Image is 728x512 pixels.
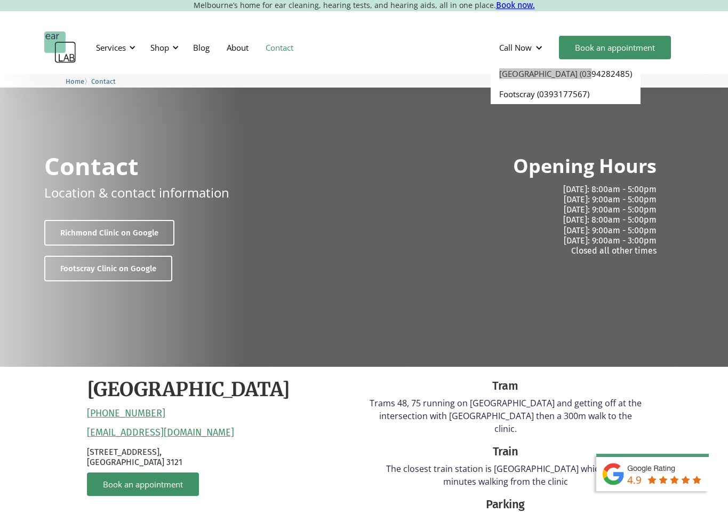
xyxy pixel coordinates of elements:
a: Footscray (0393177567) [491,84,641,104]
p: [DATE]: 8:00am - 5:00pm [DATE]: 9:00am - 5:00pm [DATE]: 9:00am - 5:00pm [DATE]: 8:00am - 5:00pm [... [373,184,657,256]
p: The closest train station is [GEOGRAPHIC_DATA] which is 15 minutes walking from the clinic [370,462,642,488]
a: About [218,32,257,63]
li: 〉 [66,76,91,87]
h2: [GEOGRAPHIC_DATA] [87,377,290,403]
a: Contact [257,32,302,63]
div: Tram [370,377,642,395]
a: [PHONE_NUMBER] [87,408,165,420]
a: Book an appointment [87,472,199,496]
span: Home [66,77,84,85]
div: Call Now [491,31,554,64]
a: Blog [185,32,218,63]
p: [STREET_ADDRESS], [GEOGRAPHIC_DATA] 3121 [87,447,359,467]
a: [GEOGRAPHIC_DATA] (0394282485) [491,64,641,84]
div: Services [90,31,139,64]
h2: Opening Hours [513,154,657,179]
a: [EMAIL_ADDRESS][DOMAIN_NAME] [87,427,234,439]
a: Contact [91,76,116,86]
div: Train [370,443,642,460]
div: Services [96,42,126,53]
div: Shop [144,31,182,64]
h1: Contact [44,154,139,178]
a: home [44,31,76,64]
p: Trams 48, 75 running on [GEOGRAPHIC_DATA] and getting off at the intersection with [GEOGRAPHIC_DA... [370,397,642,435]
a: Home [66,76,84,86]
div: Shop [150,42,169,53]
a: Richmond Clinic on Google [44,220,174,246]
span: Contact [91,77,116,85]
div: Call Now [499,42,532,53]
p: Location & contact information [44,183,229,202]
a: Footscray Clinic on Google [44,256,172,281]
nav: Call Now [491,64,641,104]
a: Book an appointment [559,36,671,59]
